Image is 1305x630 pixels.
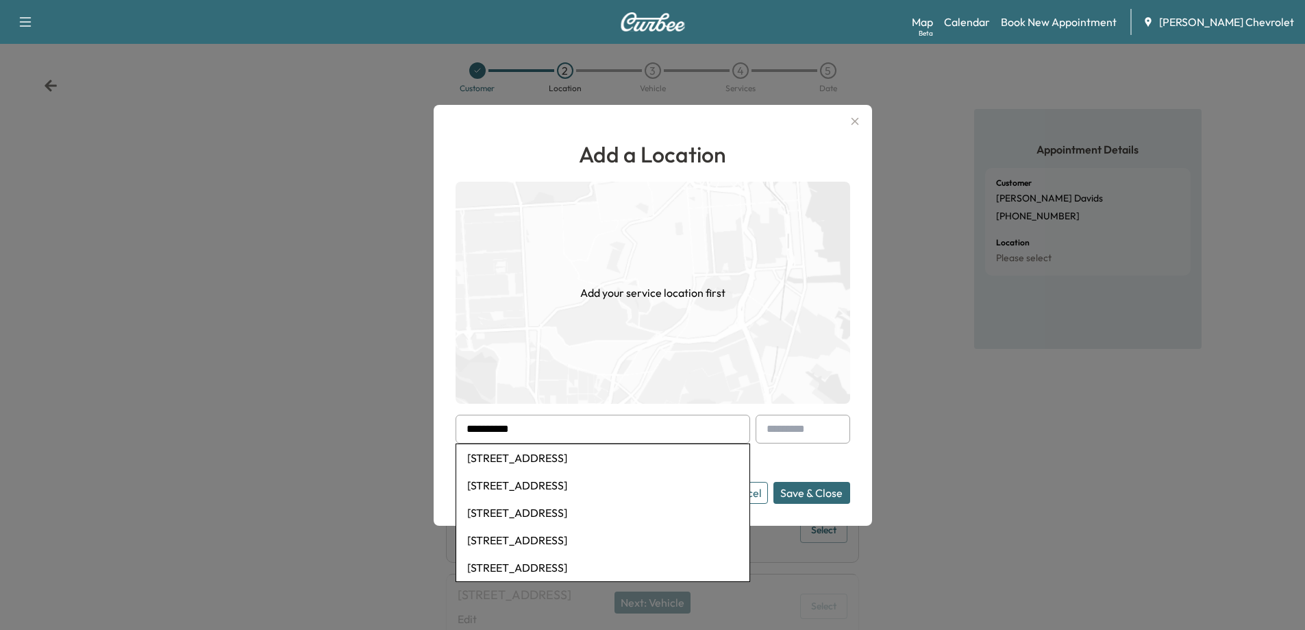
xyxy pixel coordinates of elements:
button: Save & Close [773,482,850,504]
h1: Add a Location [456,138,850,171]
img: empty-map-CL6vilOE.png [456,182,850,404]
a: MapBeta [912,14,933,30]
li: [STREET_ADDRESS] [456,444,749,472]
a: Calendar [944,14,990,30]
li: [STREET_ADDRESS] [456,554,749,581]
li: [STREET_ADDRESS] [456,472,749,499]
li: [STREET_ADDRESS] [456,526,749,554]
span: [PERSON_NAME] Chevrolet [1159,14,1294,30]
h1: Add your service location first [580,284,725,301]
img: Curbee Logo [620,12,686,32]
a: Book New Appointment [1001,14,1117,30]
div: Beta [919,28,933,38]
li: [STREET_ADDRESS] [456,499,749,526]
